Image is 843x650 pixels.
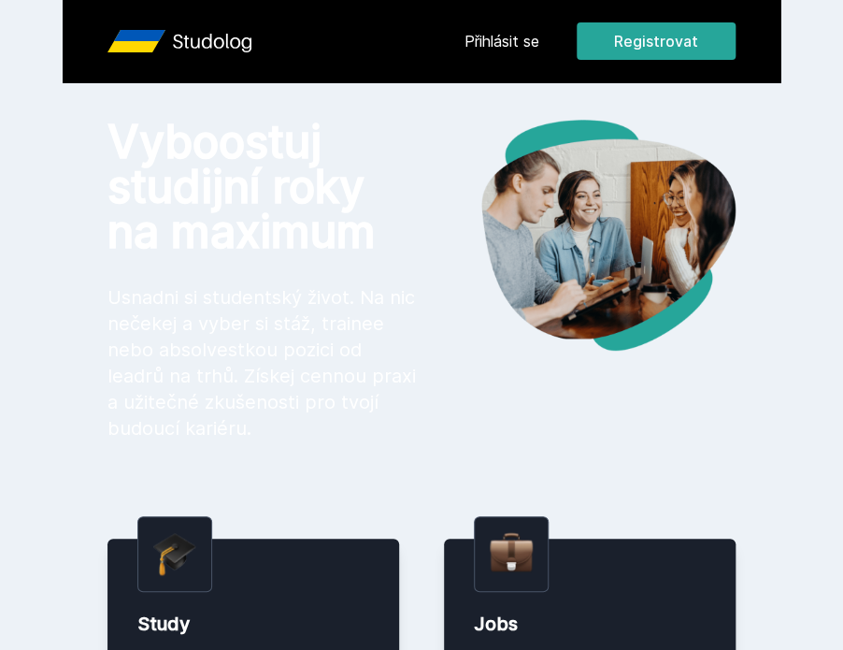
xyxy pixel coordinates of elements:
[421,120,736,351] img: hero.png
[577,22,736,60] button: Registrovat
[153,532,196,576] img: graduation-cap.png
[137,611,369,637] div: Study
[107,284,421,441] p: Usnadni si studentský život. Na nic nečekej a vyber si stáž, trainee nebo absolvestkou pozici od ...
[464,30,539,52] a: Přihlásit se
[490,528,533,576] img: briefcase.png
[107,120,421,254] h1: Vyboostuj studijní roky na maximum
[474,611,706,637] div: Jobs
